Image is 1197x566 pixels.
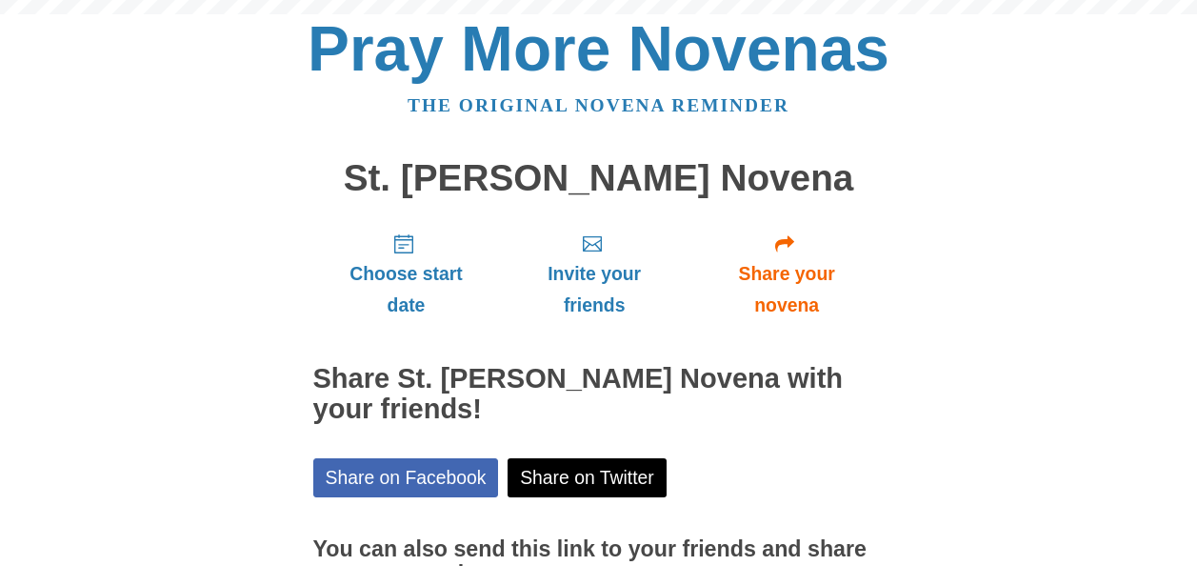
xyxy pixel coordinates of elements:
a: Invite your friends [499,217,688,331]
span: Share your novena [708,258,866,321]
a: The original novena reminder [408,95,789,115]
span: Choose start date [332,258,481,321]
a: Pray More Novenas [308,13,889,84]
a: Choose start date [313,217,500,331]
h2: Share St. [PERSON_NAME] Novena with your friends! [313,364,885,425]
a: Share on Twitter [508,458,667,497]
a: Share your novena [689,217,885,331]
h1: St. [PERSON_NAME] Novena [313,158,885,199]
a: Share on Facebook [313,458,499,497]
span: Invite your friends [518,258,669,321]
